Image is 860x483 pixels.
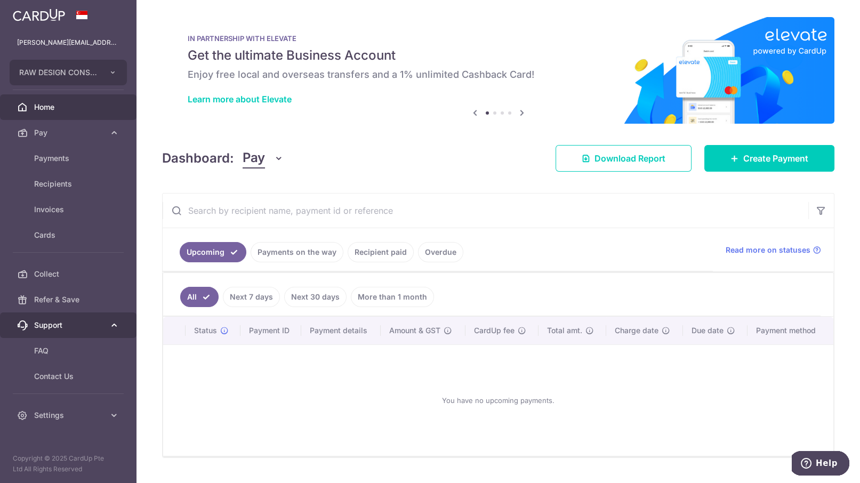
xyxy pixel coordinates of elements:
span: Contact Us [34,371,105,382]
span: Total amt. [547,325,582,336]
span: Help [24,7,46,17]
img: Renovation banner [162,17,834,124]
a: All [180,287,219,307]
a: Create Payment [704,145,834,172]
span: Home [34,102,105,112]
span: Amount & GST [389,325,440,336]
span: Due date [692,325,724,336]
a: Download Report [556,145,692,172]
iframe: Opens a widget where you can find more information [792,451,849,478]
span: FAQ [34,345,105,356]
span: Invoices [34,204,105,215]
span: Recipients [34,179,105,189]
a: Learn more about Elevate [188,94,292,104]
a: Next 7 days [223,287,280,307]
a: Overdue [418,242,463,262]
span: RAW DESIGN CONSULTANTS PTE. LTD. [19,67,98,78]
a: Recipient paid [348,242,414,262]
span: Pay [34,127,105,138]
span: Cards [34,230,105,240]
h5: Get the ultimate Business Account [188,47,809,64]
img: CardUp [13,9,65,21]
a: Payments on the way [251,242,343,262]
h4: Dashboard: [162,149,234,168]
th: Payment details [301,317,380,344]
span: Charge date [615,325,658,336]
div: You have no upcoming payments. [176,353,821,447]
a: Read more on statuses [726,245,821,255]
span: Pay [243,148,265,168]
p: [PERSON_NAME][EMAIL_ADDRESS][DOMAIN_NAME] [17,37,119,48]
span: Read more on statuses [726,245,810,255]
a: More than 1 month [351,287,434,307]
span: Download Report [594,152,665,165]
button: RAW DESIGN CONSULTANTS PTE. LTD. [10,60,127,85]
th: Payment ID [240,317,301,344]
span: Status [194,325,217,336]
p: IN PARTNERSHIP WITH ELEVATE [188,34,809,43]
span: Create Payment [743,152,808,165]
a: Upcoming [180,242,246,262]
h6: Enjoy free local and overseas transfers and a 1% unlimited Cashback Card! [188,68,809,81]
span: Support [34,320,105,331]
input: Search by recipient name, payment id or reference [163,194,808,228]
span: Settings [34,410,105,421]
span: Collect [34,269,105,279]
span: Refer & Save [34,294,105,305]
span: Payments [34,153,105,164]
th: Payment method [748,317,833,344]
button: Pay [243,148,284,168]
span: CardUp fee [474,325,515,336]
a: Next 30 days [284,287,347,307]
